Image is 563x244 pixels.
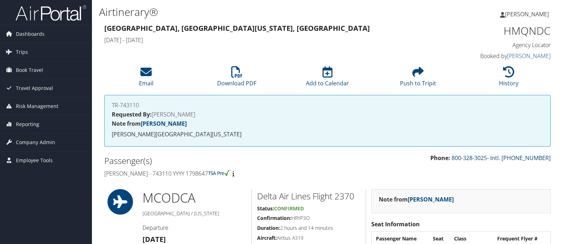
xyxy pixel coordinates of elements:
[104,23,370,33] strong: [GEOGRAPHIC_DATA], [GEOGRAPHIC_DATA] [US_STATE], [GEOGRAPHIC_DATA]
[143,189,246,207] h1: MCO DCA
[112,102,543,108] h4: TR-743110
[16,152,53,169] span: Employee Tools
[505,10,549,18] span: [PERSON_NAME]
[257,234,277,241] strong: Aircraft:
[452,154,551,162] a: 800-328-3025- Intl. [PHONE_NUMBER]
[112,120,187,127] strong: Note from
[257,215,360,222] h5: HRYP3O
[447,23,551,38] h1: HMQNDC
[143,210,246,217] h5: [GEOGRAPHIC_DATA] / [US_STATE]
[306,70,349,87] a: Add to Calendar
[112,130,543,139] p: [PERSON_NAME][GEOGRAPHIC_DATA][US_STATE]
[143,234,166,244] strong: [DATE]
[16,43,28,61] span: Trips
[257,215,291,221] strong: Confirmation:
[257,234,360,242] h5: Airbus A319
[16,134,55,151] span: Company Admin
[507,52,551,60] a: [PERSON_NAME]
[16,115,39,133] span: Reporting
[430,154,450,162] strong: Phone:
[208,170,231,176] img: tsa-precheck.png
[217,70,256,87] a: Download PDF
[104,36,436,44] h4: [DATE] - [DATE]
[499,70,518,87] a: History
[16,25,45,43] span: Dashboards
[143,224,246,232] h4: Departure
[408,195,454,203] a: [PERSON_NAME]
[99,5,404,19] h1: Airtinerary®
[400,70,436,87] a: Push to Tripit
[112,112,543,117] h4: [PERSON_NAME]
[447,41,551,49] h4: Agency Locator
[500,4,556,25] a: [PERSON_NAME]
[16,97,58,115] span: Risk Management
[104,170,322,177] h4: [PERSON_NAME] - 743110 YYYY 1798647
[139,70,153,87] a: Email
[257,225,360,232] h5: 2 hours and 14 minutes
[257,190,360,202] h2: Delta Air Lines Flight 2370
[104,155,322,167] h2: Passenger(s)
[112,110,152,118] strong: Requested By:
[371,220,420,228] strong: Seat Information
[257,225,280,231] strong: Duration:
[447,52,551,60] h4: Booked by
[379,195,454,203] strong: Note from
[16,79,53,97] span: Travel Approval
[16,5,86,21] img: airportal-logo.png
[141,120,187,127] a: [PERSON_NAME]
[16,61,43,79] span: Book Travel
[257,205,274,212] strong: Status:
[274,205,304,212] span: Confirmed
